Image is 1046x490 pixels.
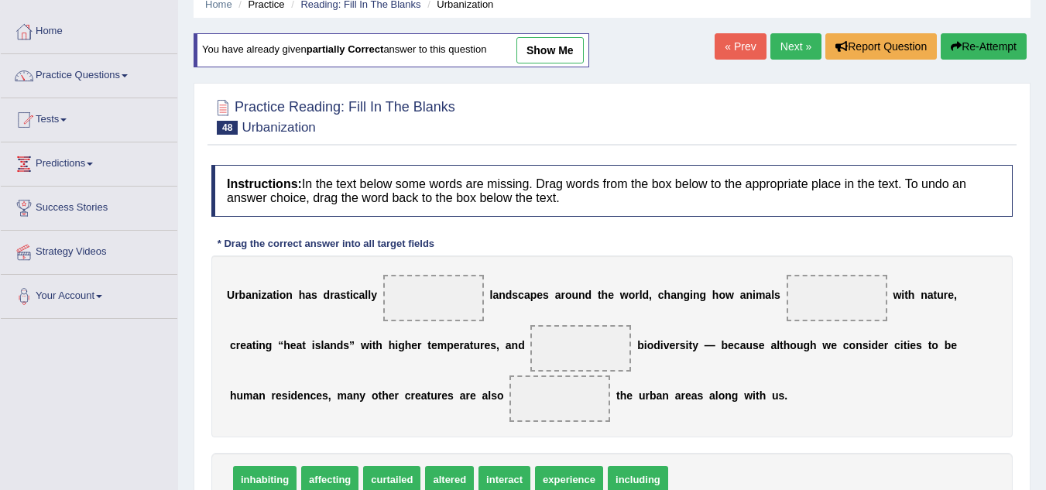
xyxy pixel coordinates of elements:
b: s [315,339,321,351]
b: — [705,339,715,351]
b: s [448,389,454,402]
b: U [227,289,235,301]
b: t [427,389,431,402]
b: e [470,389,476,402]
b: y [692,339,698,351]
b: t [904,339,907,351]
b: n [746,289,753,301]
b: w [744,389,753,402]
b: i [753,289,756,301]
b: n [286,289,293,301]
b: a [246,339,252,351]
b: t [372,339,376,351]
b: u [430,389,437,402]
small: Urbanization [242,120,315,135]
b: l [368,289,371,301]
b: t [904,289,908,301]
span: Drop target [530,325,631,372]
b: s [311,289,317,301]
b: c [230,339,236,351]
b: “ [278,339,283,351]
b: s [774,289,780,301]
b: a [765,289,771,301]
b: r [465,389,469,402]
b: i [901,289,904,301]
b: e [685,389,691,402]
b: d [337,339,344,351]
b: s [343,339,349,351]
b: n [304,389,310,402]
b: t [302,339,306,351]
b: g [683,289,690,301]
button: Re-Attempt [941,33,1027,60]
b: c [658,289,664,301]
b: g [398,339,405,351]
div: You have already given answer to this question [194,33,589,67]
b: g [266,339,273,351]
b: s [753,339,759,351]
b: r [460,339,464,351]
b: i [869,339,872,351]
b: i [690,289,693,301]
b: w [893,289,901,301]
b: a [347,389,353,402]
b: h [810,339,817,351]
b: d [291,389,298,402]
a: Predictions [1,142,177,181]
b: a [506,339,512,351]
b: u [746,339,753,351]
b: t [616,389,620,402]
b: s [680,339,686,351]
b: s [512,289,518,301]
b: ” [349,339,355,351]
b: h [299,289,306,301]
b: o [372,389,379,402]
b: r [884,339,888,351]
b: a [334,289,341,301]
b: t [934,289,938,301]
b: Instructions: [227,177,302,190]
b: t [470,339,474,351]
b: c [734,339,740,351]
b: d [506,289,513,301]
b: l [777,339,780,351]
b: r [272,389,276,402]
b: e [626,389,633,402]
b: r [235,289,238,301]
b: n [921,289,928,301]
b: b [722,339,729,351]
b: r [417,339,421,351]
b: h [405,339,412,351]
b: , [496,339,499,351]
b: a [324,339,330,351]
b: h [389,339,396,351]
b: a [524,289,530,301]
b: r [681,389,684,402]
b: h [784,339,791,351]
b: d [643,289,650,301]
a: Success Stories [1,187,177,225]
b: r [561,289,564,301]
b: i [395,339,398,351]
b: n [353,389,360,402]
b: e [951,339,957,351]
b: m [243,389,252,402]
b: p [447,339,454,351]
b: n [662,389,669,402]
b: n [499,289,506,301]
b: o [718,289,725,301]
b: t [378,389,382,402]
b: d [653,339,660,351]
b: m [437,339,447,351]
b: r [437,389,441,402]
b: e [441,389,448,402]
b: o [565,289,572,301]
b: l [640,289,643,301]
b: o [849,339,856,351]
h4: In the text below some words are missing. Drag words from the box below to the appropriate place ... [211,165,1013,217]
a: Strategy Videos [1,231,177,269]
b: n [512,339,519,351]
b: a [675,389,681,402]
b: e [485,339,491,351]
b: t [427,339,431,351]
